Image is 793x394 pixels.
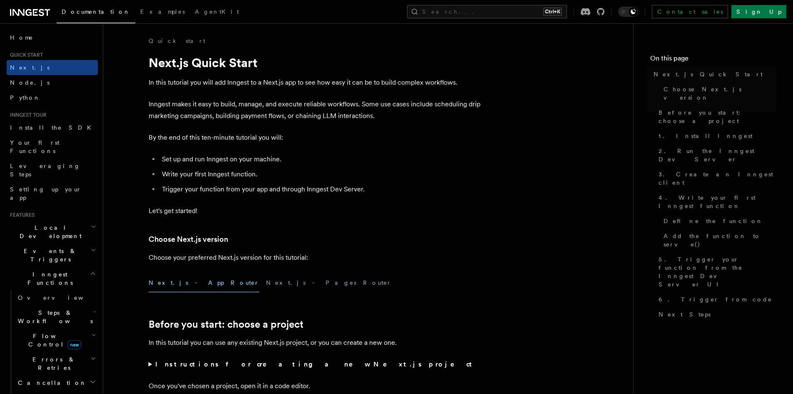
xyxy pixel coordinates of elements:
[7,223,91,240] span: Local Development
[655,143,776,167] a: 2. Run the Inngest Dev Server
[7,120,98,135] a: Install the SDK
[659,295,772,304] span: 6. Trigger from code
[655,292,776,307] a: 6. Trigger from code
[543,8,562,16] kbd: Ctrl+K
[655,252,776,292] a: 5. Trigger your function from the Inngest Dev Server UI
[15,309,93,325] span: Steps & Workflows
[149,380,482,392] p: Once you've chosen a project, open it in a code editor.
[659,310,711,319] span: Next Steps
[7,182,98,205] a: Setting up your app
[655,307,776,322] a: Next Steps
[67,340,81,349] span: new
[149,98,482,122] p: Inngest makes it easy to build, manage, and execute reliable workflows. Some use cases include sc...
[659,193,776,210] span: 4. Write your first Inngest function
[149,319,303,330] a: Before you start: choose a project
[7,243,98,267] button: Events & Triggers
[135,3,190,23] a: Examples
[149,132,482,143] p: By the end of this ten-minute tutorial you will:
[10,64,50,71] span: Next.js
[7,135,98,158] a: Your first Functions
[15,290,98,305] a: Overview
[18,294,104,301] span: Overview
[7,267,98,290] button: Inngest Functions
[660,228,776,252] a: Add the function to serve()
[10,79,50,86] span: Node.js
[149,55,482,70] h1: Next.js Quick Start
[155,360,475,368] strong: Instructions for creating a new Next.js project
[149,37,205,45] a: Quick start
[62,8,130,15] span: Documentation
[15,375,98,390] button: Cancellation
[190,3,244,23] a: AgentKit
[660,82,776,105] a: Choose Next.js version
[659,132,753,140] span: 1. Install Inngest
[15,352,98,375] button: Errors & Retries
[15,379,87,387] span: Cancellation
[7,60,98,75] a: Next.js
[7,220,98,243] button: Local Development
[159,183,482,195] li: Trigger your function from your app and through Inngest Dev Server.
[149,77,482,88] p: In this tutorial you will add Inngest to a Next.js app to see how easy it can be to build complex...
[7,158,98,182] a: Leveraging Steps
[659,170,776,187] span: 3. Create an Inngest client
[57,3,135,23] a: Documentation
[266,274,392,292] button: Next.js - Pages Router
[655,167,776,190] a: 3. Create an Inngest client
[149,252,482,264] p: Choose your preferred Next.js version for this tutorial:
[659,147,776,163] span: 2. Run the Inngest Dev Server
[10,139,60,154] span: Your first Functions
[7,247,91,264] span: Events & Triggers
[149,233,228,245] a: Choose Next.js version
[10,33,33,42] span: Home
[7,75,98,90] a: Node.js
[731,5,786,18] a: Sign Up
[10,94,40,101] span: Python
[140,8,185,15] span: Examples
[650,67,776,82] a: Next.js Quick Start
[149,205,482,217] p: Let's get started!
[195,8,239,15] span: AgentKit
[149,359,482,370] summary: Instructions for creating a new Next.js project
[7,112,47,118] span: Inngest tour
[655,190,776,213] a: 4. Write your first Inngest function
[7,30,98,45] a: Home
[650,53,776,67] h4: On this page
[15,305,98,329] button: Steps & Workflows
[655,105,776,128] a: Before you start: choose a project
[654,70,763,78] span: Next.js Quick Start
[149,274,259,292] button: Next.js - App Router
[659,108,776,125] span: Before you start: choose a project
[664,85,776,102] span: Choose Next.js version
[655,128,776,143] a: 1. Install Inngest
[10,124,96,131] span: Install the SDK
[159,168,482,180] li: Write your first Inngest function.
[15,355,90,372] span: Errors & Retries
[664,232,776,248] span: Add the function to serve()
[15,332,92,349] span: Flow Control
[664,217,763,225] span: Define the function
[407,5,567,18] button: Search...Ctrl+K
[618,7,638,17] button: Toggle dark mode
[7,90,98,105] a: Python
[7,270,90,287] span: Inngest Functions
[149,337,482,349] p: In this tutorial you can use any existing Next.js project, or you can create a new one.
[15,329,98,352] button: Flow Controlnew
[7,52,43,58] span: Quick start
[10,186,82,201] span: Setting up your app
[652,5,728,18] a: Contact sales
[659,255,776,289] span: 5. Trigger your function from the Inngest Dev Server UI
[159,153,482,165] li: Set up and run Inngest on your machine.
[7,212,35,218] span: Features
[660,213,776,228] a: Define the function
[10,163,80,178] span: Leveraging Steps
